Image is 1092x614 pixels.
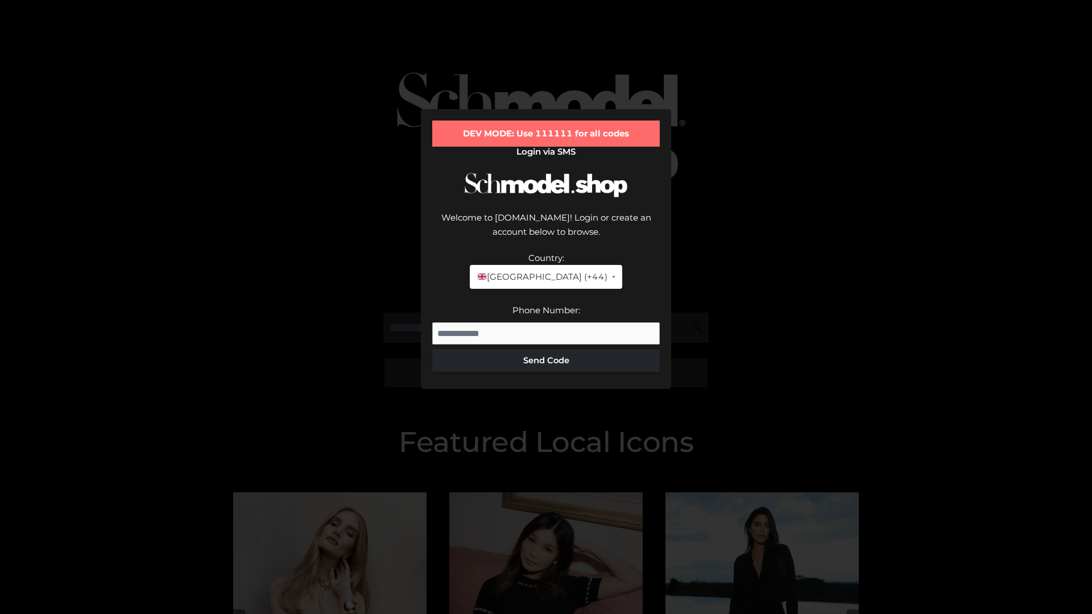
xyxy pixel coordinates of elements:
div: DEV MODE: Use 111111 for all codes [432,121,660,147]
img: 🇬🇧 [478,272,486,281]
img: Schmodel Logo [461,163,631,208]
span: [GEOGRAPHIC_DATA] (+44) [477,269,607,284]
label: Country: [528,252,564,263]
h2: Login via SMS [432,147,660,157]
label: Phone Number: [512,305,580,316]
button: Send Code [432,349,660,372]
div: Welcome to [DOMAIN_NAME]! Login or create an account below to browse. [432,210,660,251]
